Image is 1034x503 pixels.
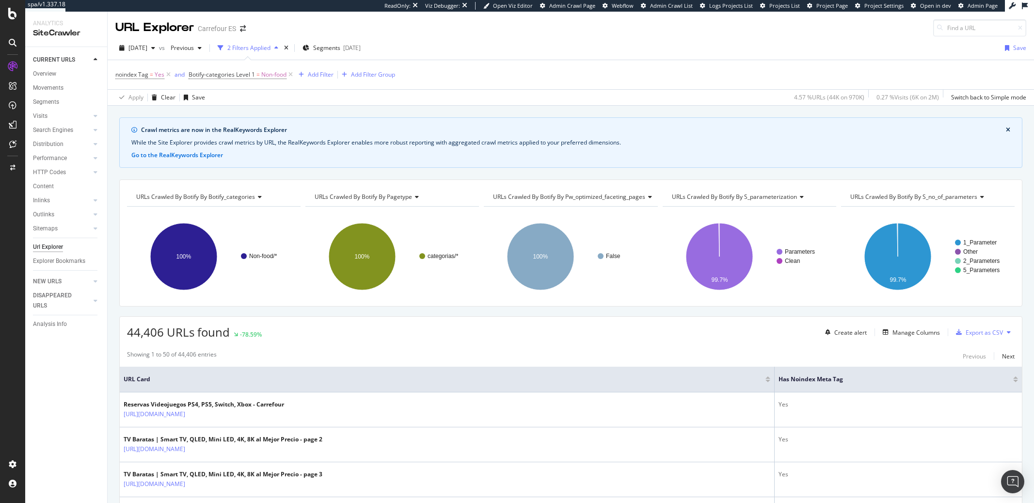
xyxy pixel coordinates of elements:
[33,111,48,121] div: Visits
[33,195,50,206] div: Inlinks
[33,167,66,178] div: HTTP Codes
[807,2,848,10] a: Project Page
[491,189,660,205] h4: URLs Crawled By Botify By pw_optimized_faceting_pages
[155,68,164,81] span: Yes
[785,258,800,264] text: Clean
[343,44,361,52] div: [DATE]
[33,291,82,311] div: DISAPPEARED URLS
[670,189,827,205] h4: URLs Crawled By Botify By s_parameterization
[150,70,153,79] span: =
[425,2,460,10] div: Viz Debugger:
[428,253,459,260] text: categorias/*
[351,70,395,79] div: Add Filter Group
[176,253,191,260] text: 100%
[963,350,986,362] button: Previous
[33,256,85,266] div: Explorer Bookmarks
[951,93,1026,101] div: Switch back to Simple mode
[227,44,270,52] div: 2 Filters Applied
[663,214,835,299] svg: A chart.
[33,291,91,311] a: DISAPPEARED URLS
[1002,350,1015,362] button: Next
[33,224,58,234] div: Sitemaps
[33,181,100,192] a: Content
[161,93,175,101] div: Clear
[947,90,1026,105] button: Switch back to Simple mode
[33,210,54,220] div: Outlinks
[134,189,292,205] h4: URLs Crawled By Botify By botify_categories
[115,90,143,105] button: Apply
[175,70,185,79] button: and
[124,479,185,489] a: [URL][DOMAIN_NAME]
[33,319,67,329] div: Analysis Info
[33,97,100,107] a: Segments
[33,83,100,93] a: Movements
[641,2,693,10] a: Admin Crawl List
[148,90,175,105] button: Clear
[779,375,999,384] span: Has noindex Meta Tag
[650,2,693,9] span: Admin Crawl List
[128,93,143,101] div: Apply
[313,189,470,205] h4: URLs Crawled By Botify By pagetype
[711,276,728,283] text: 99.7%
[1003,124,1013,136] button: close banner
[876,93,939,101] div: 0.27 % Visits ( 6K on 2M )
[533,253,548,260] text: 100%
[124,435,322,444] div: TV Baratas | Smart TV, QLED, Mini LED, 4K, 8K al Mejor Precio - page 2
[968,2,998,9] span: Admin Page
[127,214,299,299] div: A chart.
[769,2,800,9] span: Projects List
[33,276,62,287] div: NEW URLS
[124,409,185,419] a: [URL][DOMAIN_NAME]
[115,70,148,79] span: noindex Tag
[33,167,91,178] a: HTTP Codes
[33,28,99,39] div: SiteCrawler
[920,2,951,9] span: Open in dev
[963,267,1000,274] text: 5_Parameters
[879,326,940,338] button: Manage Columns
[33,319,100,329] a: Analysis Info
[240,330,262,339] div: -78.59%
[493,2,533,9] span: Open Viz Editor
[115,19,194,36] div: URL Explorer
[305,214,477,299] svg: A chart.
[33,181,54,192] div: Content
[484,214,656,299] div: A chart.
[603,2,634,10] a: Webflow
[33,242,100,252] a: Url Explorer
[848,189,1006,205] h4: URLs Crawled By Botify By s_no_of_parameters
[192,93,205,101] div: Save
[33,139,64,149] div: Distribution
[33,97,59,107] div: Segments
[124,470,322,479] div: TV Baratas | Smart TV, QLED, Mini LED, 4K, 8K al Mejor Precio - page 3
[119,117,1022,168] div: info banner
[33,139,91,149] a: Distribution
[308,70,334,79] div: Add Filter
[1001,40,1026,56] button: Save
[760,2,800,10] a: Projects List
[33,125,91,135] a: Search Engines
[958,2,998,10] a: Admin Page
[159,44,167,52] span: vs
[315,193,412,201] span: URLs Crawled By Botify By pagetype
[483,2,533,10] a: Open Viz Editor
[841,214,1013,299] svg: A chart.
[700,2,753,10] a: Logs Projects List
[33,256,100,266] a: Explorer Bookmarks
[911,2,951,10] a: Open in dev
[33,55,75,65] div: CURRENT URLS
[963,248,978,255] text: Other
[33,83,64,93] div: Movements
[299,40,365,56] button: Segments[DATE]
[33,125,73,135] div: Search Engines
[189,70,255,79] span: Botify-categories Level 1
[127,350,217,362] div: Showing 1 to 50 of 44,406 entries
[128,44,147,52] span: 2025 Sep. 1st
[779,400,1018,409] div: Yes
[33,19,99,28] div: Analytics
[816,2,848,9] span: Project Page
[214,40,282,56] button: 2 Filters Applied
[952,325,1003,340] button: Export as CSV
[963,352,986,360] div: Previous
[890,276,906,283] text: 99.7%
